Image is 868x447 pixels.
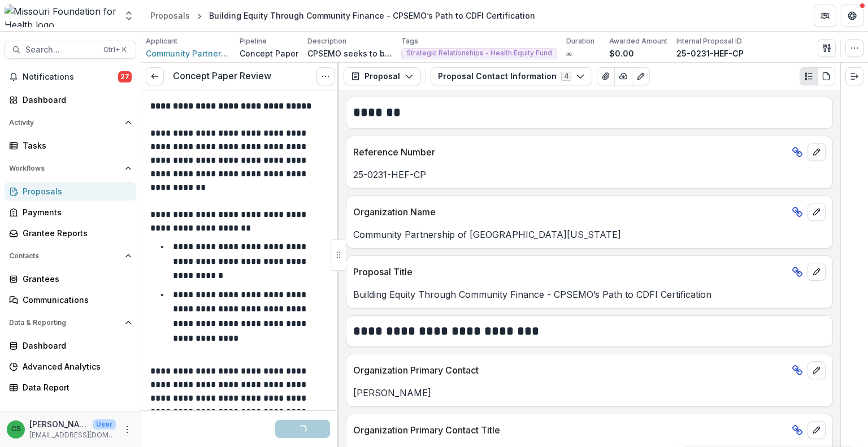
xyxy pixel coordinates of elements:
p: 25-0231-HEF-CP [353,168,826,181]
span: Contacts [9,252,120,260]
div: Grantees [23,273,127,285]
div: Dashboard [23,340,127,351]
button: View Attached Files [597,67,615,85]
button: edit [808,421,826,439]
button: edit [808,263,826,281]
span: Data & Reporting [9,319,120,327]
p: Proposal Title [353,265,787,279]
button: Search... [5,41,136,59]
span: Notifications [23,72,118,82]
button: Expand right [845,67,863,85]
button: Proposal Contact Information4 [431,67,592,85]
button: Open entity switcher [121,5,137,27]
div: Chase Shiflet [11,426,21,433]
button: Options [316,67,335,85]
a: Grantee Reports [5,224,136,242]
a: Payments [5,203,136,222]
div: Advanced Analytics [23,361,127,372]
a: Data Report [5,378,136,397]
button: edit [808,143,826,161]
div: Payments [23,206,127,218]
p: Pipeline [240,36,267,46]
button: Notifications27 [5,68,136,86]
a: Proposals [146,7,194,24]
a: Advanced Analytics [5,357,136,376]
p: Awarded Amount [609,36,667,46]
p: Reference Number [353,145,787,159]
p: Description [307,36,346,46]
p: Organization Name [353,205,787,219]
nav: breadcrumb [146,7,540,24]
a: Dashboard [5,336,136,355]
div: Tasks [23,140,127,151]
a: Grantees [5,270,136,288]
button: Partners [814,5,836,27]
span: Workflows [9,164,120,172]
button: Edit as form [632,67,650,85]
button: Get Help [841,5,863,27]
p: ∞ [566,47,572,59]
p: Internal Proposal ID [676,36,742,46]
div: Ctrl + K [101,44,129,56]
p: Duration [566,36,594,46]
p: [EMAIL_ADDRESS][DOMAIN_NAME] [29,430,116,440]
p: [PERSON_NAME] [353,386,826,400]
p: $0.00 [609,47,634,59]
p: Organization Primary Contact Title [353,423,787,437]
span: 27 [118,71,132,83]
p: User [93,419,116,429]
button: Proposal [344,67,421,85]
div: Communications [23,294,127,306]
a: Community Partnership of [GEOGRAPHIC_DATA][US_STATE] [146,47,231,59]
div: Proposals [150,10,190,21]
div: Data Report [23,381,127,393]
p: Building Equity Through Community Finance - CPSEMO’s Path to CDFI Certification [353,288,826,301]
span: Activity [9,119,120,127]
button: Open Data & Reporting [5,314,136,332]
p: Concept Paper [240,47,298,59]
a: Tasks [5,136,136,155]
p: Tags [401,36,418,46]
p: CPSEMO seeks to become the first Community Development Financial Institution (CDFI) serving [GEOG... [307,47,392,59]
a: Proposals [5,182,136,201]
p: Applicant [146,36,177,46]
button: Open Workflows [5,159,136,177]
div: Grantee Reports [23,227,127,239]
span: Strategic Relationships - Health Equity Fund [406,49,552,57]
button: More [120,423,134,436]
button: Open Activity [5,114,136,132]
button: PDF view [817,67,835,85]
div: Building Equity Through Community Finance - CPSEMO’s Path to CDFI Certification [209,10,535,21]
a: Communications [5,290,136,309]
div: Proposals [23,185,127,197]
p: Community Partnership of [GEOGRAPHIC_DATA][US_STATE] [353,228,826,241]
h3: Concept Paper Review [173,71,271,81]
p: [PERSON_NAME] [29,418,88,430]
button: edit [808,361,826,379]
div: Dashboard [23,94,127,106]
a: Dashboard [5,90,136,109]
p: 25-0231-HEF-CP [676,47,744,59]
span: Search... [25,45,97,55]
button: Open Contacts [5,247,136,265]
img: Missouri Foundation for Health logo [5,5,116,27]
p: Organization Primary Contact [353,363,787,377]
button: edit [808,203,826,221]
button: Plaintext view [800,67,818,85]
